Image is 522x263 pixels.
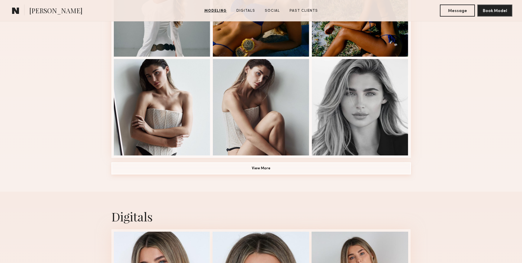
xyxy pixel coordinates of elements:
[29,6,82,17] span: [PERSON_NAME]
[111,208,411,224] div: Digitals
[234,8,258,14] a: Digitals
[477,5,512,17] button: Book Model
[262,8,282,14] a: Social
[202,8,229,14] a: Modeling
[440,5,475,17] button: Message
[111,162,411,174] button: View More
[477,8,512,13] a: Book Model
[287,8,320,14] a: Past Clients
